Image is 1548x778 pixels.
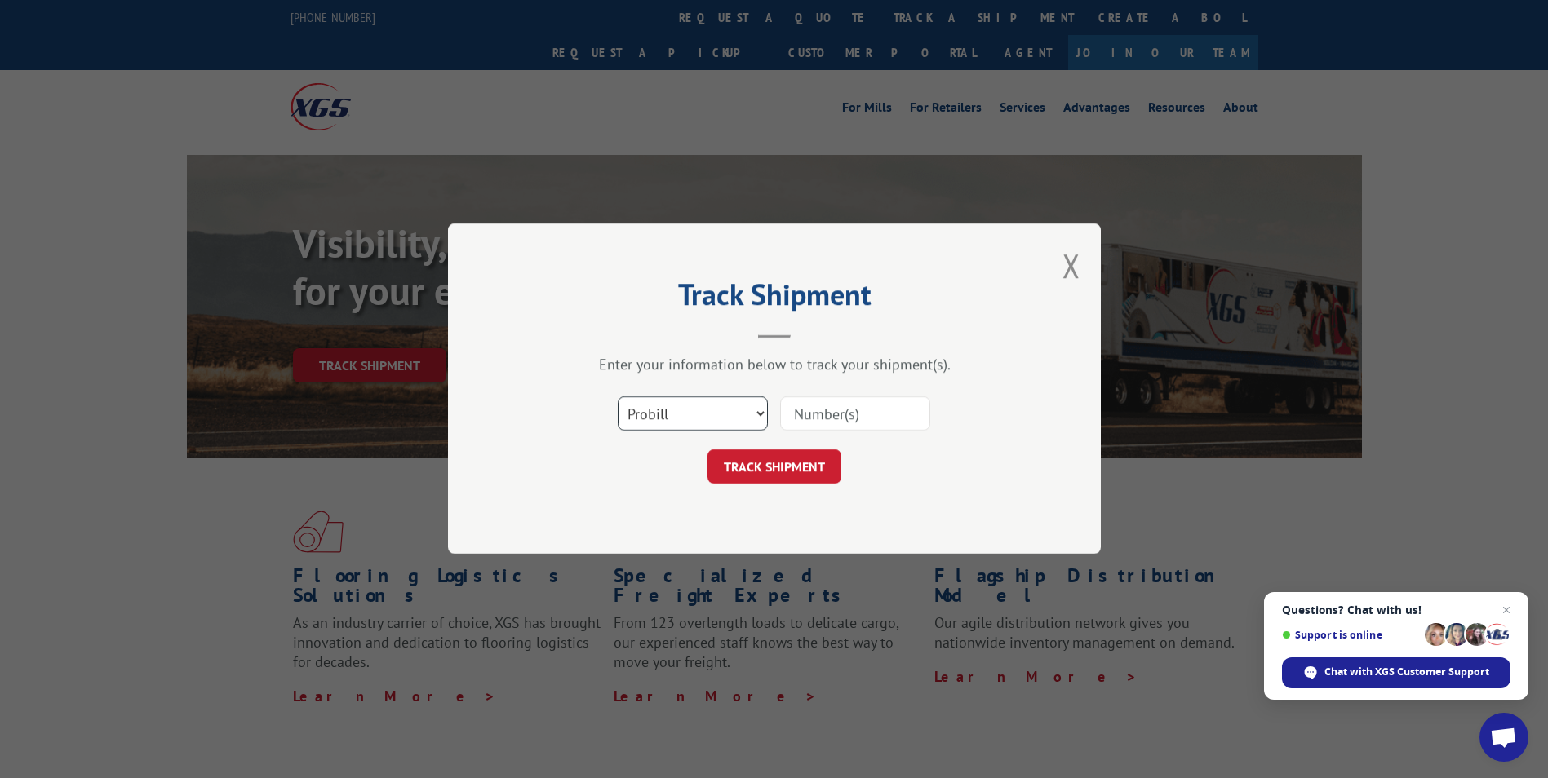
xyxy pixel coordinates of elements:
div: Enter your information below to track your shipment(s). [530,356,1019,374]
span: Questions? Chat with us! [1282,603,1510,617]
span: Close chat [1497,600,1516,620]
button: Close modal [1062,244,1080,287]
h2: Track Shipment [530,283,1019,314]
span: Support is online [1282,629,1419,641]
span: Chat with XGS Customer Support [1324,665,1489,679]
div: Open chat [1479,713,1528,762]
button: TRACK SHIPMENT [707,450,841,484]
div: Chat with XGS Customer Support [1282,657,1510,688]
input: Number(s) [780,397,930,431]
